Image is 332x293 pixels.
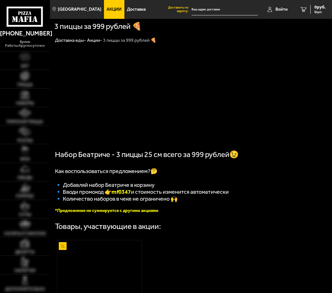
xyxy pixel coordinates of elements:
span: 0 шт. [314,10,326,14]
span: Как воспользоваться предложением?🤔 [55,168,157,175]
b: mf0347 [112,188,131,195]
span: Хит [21,64,29,68]
div: 3 пиццы за 999 рублей 🍕 [103,37,156,43]
span: WOK [20,157,30,161]
span: 🔹 Добавляй набор Беатриче в корзину [55,182,155,188]
span: Наборы [16,101,34,106]
span: Дополнительно [5,287,45,291]
span: Десерты [15,250,35,254]
span: Обеды [17,176,32,180]
span: Доставка [127,7,146,12]
span: 🔹 Количество наборов в чеке не ограничено 🙌 [55,195,177,202]
span: [GEOGRAPHIC_DATA] [58,7,101,12]
font: *Предложение не суммируется с другими акциями [55,208,158,213]
span: Горячее [16,194,34,198]
span: Напитки [14,269,35,273]
span: 0 руб. [314,5,326,9]
span: Войти [275,7,288,12]
span: Салаты и закуски [4,231,46,236]
img: Акционный [59,242,67,250]
span: Набор Беатриче - 3 пиццы 25 см всего за 999 рублей😉 [55,150,239,159]
div: Товары, участвующие в акции: [55,223,161,231]
span: Акции [106,7,122,12]
span: Супы [19,213,31,217]
a: Акции- [87,37,102,43]
h1: 3 пиццы за 999 рублей 🍕 [54,23,142,30]
span: Пицца [17,83,33,87]
span: Доставить по адресу: [157,6,192,13]
input: Ваш адрес доставки [192,4,258,15]
a: Доставка еды- [55,37,86,43]
span: 🔹 Вводи промокод 👉 и стоимость изменится автоматически [55,188,229,195]
span: Римская пицца [7,120,43,124]
span: Роллы [17,138,33,143]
